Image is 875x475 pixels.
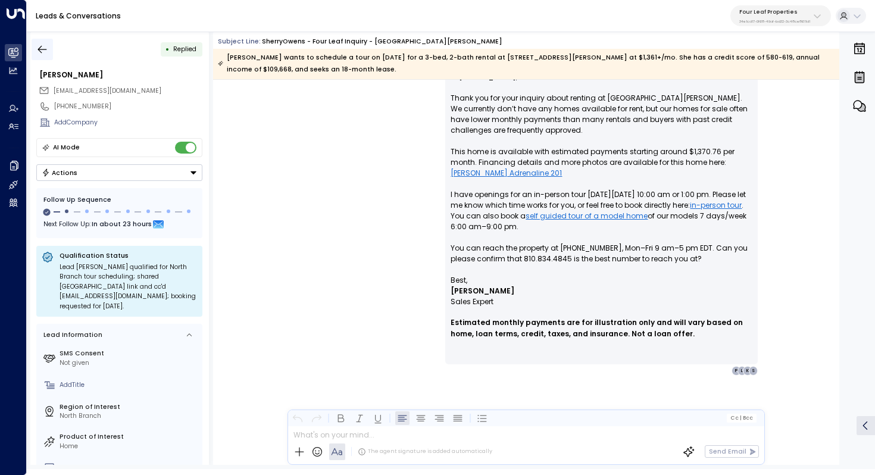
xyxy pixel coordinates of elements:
div: Lead [PERSON_NAME] qualified for North Branch tour scheduling; shared [GEOGRAPHIC_DATA] link and ... [60,262,197,312]
span: [PERSON_NAME] [451,286,514,296]
div: AddNo. of People [60,463,199,473]
div: Actions [42,168,78,177]
a: [PERSON_NAME] Adrenaline 201 [451,168,562,179]
a: self guided tour of a model home [526,211,648,221]
span: Sales Expert [451,296,493,307]
span: Replied [173,45,196,54]
div: K [743,366,752,376]
div: Next Follow Up: [43,218,195,232]
div: SherryOwens - Four Leaf Inquiry - [GEOGRAPHIC_DATA][PERSON_NAME] [262,37,502,46]
div: L [737,366,747,376]
div: Follow Up Sequence [43,195,195,205]
div: [PERSON_NAME] wants to schedule a tour on [DATE] for a 3-bed, 2-bath rental at [STREET_ADDRESS][P... [218,52,834,76]
div: AddTitle [60,380,199,390]
span: Subject Line: [218,37,261,46]
span: Estimated monthly payments are for illustration only and will vary based on home, loan terms, cre... [451,317,752,339]
a: in-person tour [690,200,742,211]
span: | [739,415,741,421]
span: maxandmolly67@gmail.com [54,86,161,96]
button: Redo [309,411,323,425]
div: [PERSON_NAME] [39,70,202,80]
button: Four Leaf Properties34e1cd17-0f68-49af-bd32-3c48ce8611d1 [730,5,831,26]
div: [PHONE_NUMBER] [54,102,202,111]
button: Cc|Bcc [727,414,757,422]
p: Hi [PERSON_NAME], Thank you for your inquiry about renting at [GEOGRAPHIC_DATA][PERSON_NAME]. We ... [451,71,752,275]
span: In about 23 hours [92,218,152,232]
div: S [749,366,758,376]
span: Cc Bcc [730,415,753,421]
p: 34e1cd17-0f68-49af-bd32-3c48ce8611d1 [739,19,810,24]
div: Lead Information [40,330,102,340]
div: Not given [60,358,199,368]
p: Qualification Status [60,251,197,260]
button: Actions [36,164,202,181]
div: Home [60,442,199,451]
label: Region of Interest [60,402,199,412]
div: AI Mode [53,142,80,154]
a: Leads & Conversations [36,11,121,21]
div: P [732,366,741,376]
div: Button group with a nested menu [36,164,202,181]
label: Product of Interest [60,432,199,442]
span: Best, [451,275,467,286]
div: • [165,41,170,57]
span: [EMAIL_ADDRESS][DOMAIN_NAME] [54,86,161,95]
div: AddCompany [54,118,202,127]
button: Undo [290,411,305,425]
p: Four Leaf Properties [739,8,810,15]
div: The agent signature is added automatically [358,448,492,456]
label: SMS Consent [60,349,199,358]
div: North Branch [60,411,199,421]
